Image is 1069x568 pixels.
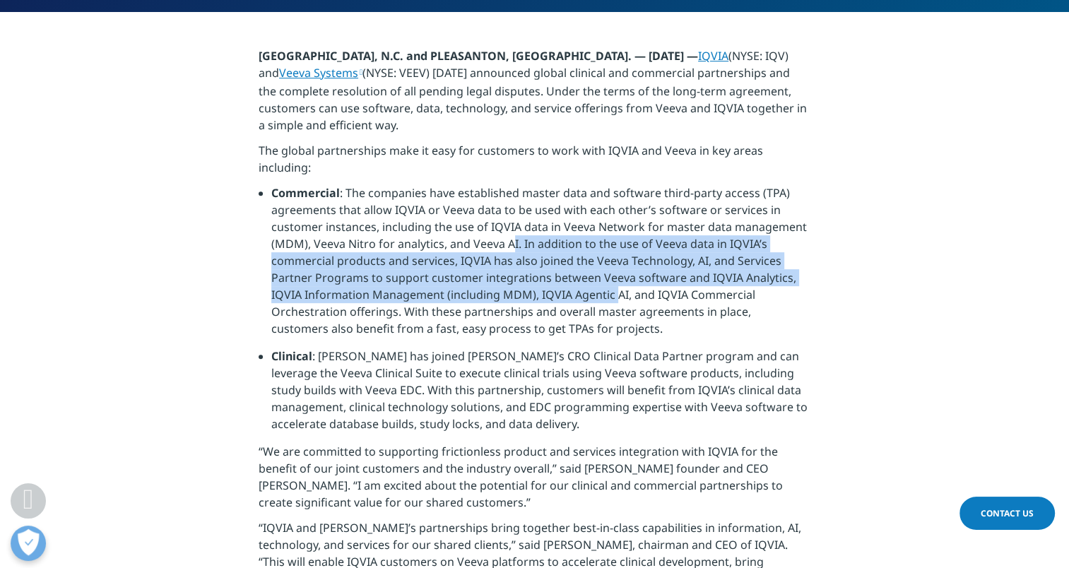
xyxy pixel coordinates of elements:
a: Veeva Systems [279,65,362,81]
li: : [PERSON_NAME] has joined [PERSON_NAME]’s CRO Clinical Data Partner program and can leverage the... [271,348,810,443]
a: Contact Us [959,497,1055,530]
li: : The companies have established master data and software third-party access (TPA) agreements tha... [271,184,810,348]
strong: Commercial [271,185,340,201]
strong: [GEOGRAPHIC_DATA], N.C. and PLEASANTON, [GEOGRAPHIC_DATA]. — [DATE] — [259,48,698,64]
button: Open Preferences [11,526,46,561]
span: Contact Us [981,507,1034,519]
strong: Clinical [271,348,312,364]
p: (NYSE: IQV) and (NYSE: VEEV) [DATE] announced global clinical and commercial partnerships and the... [259,47,810,142]
p: The global partnerships make it easy for customers to work with IQVIA and Veeva in key areas incl... [259,142,810,184]
a: IQVIA [698,48,728,64]
p: “We are committed to supporting frictionless product and services integration with IQVIA for the ... [259,443,810,519]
